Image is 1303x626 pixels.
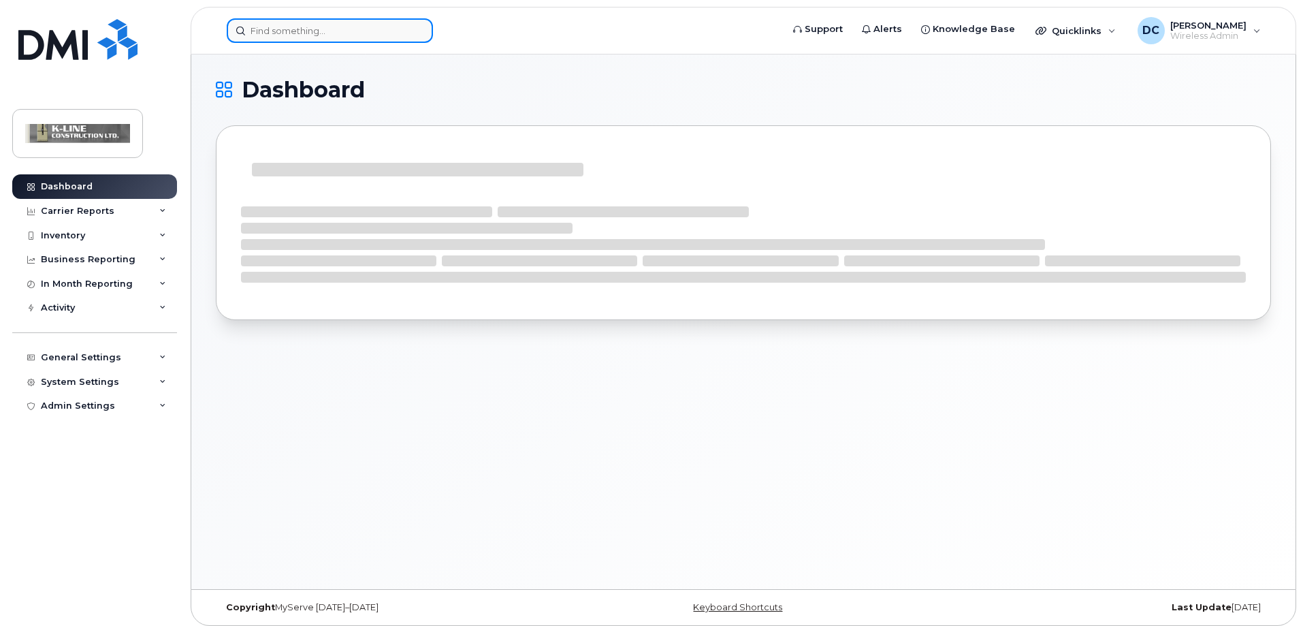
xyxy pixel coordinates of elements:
[693,602,782,612] a: Keyboard Shortcuts
[1172,602,1232,612] strong: Last Update
[226,602,275,612] strong: Copyright
[919,602,1271,613] div: [DATE]
[242,80,365,100] span: Dashboard
[216,602,568,613] div: MyServe [DATE]–[DATE]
